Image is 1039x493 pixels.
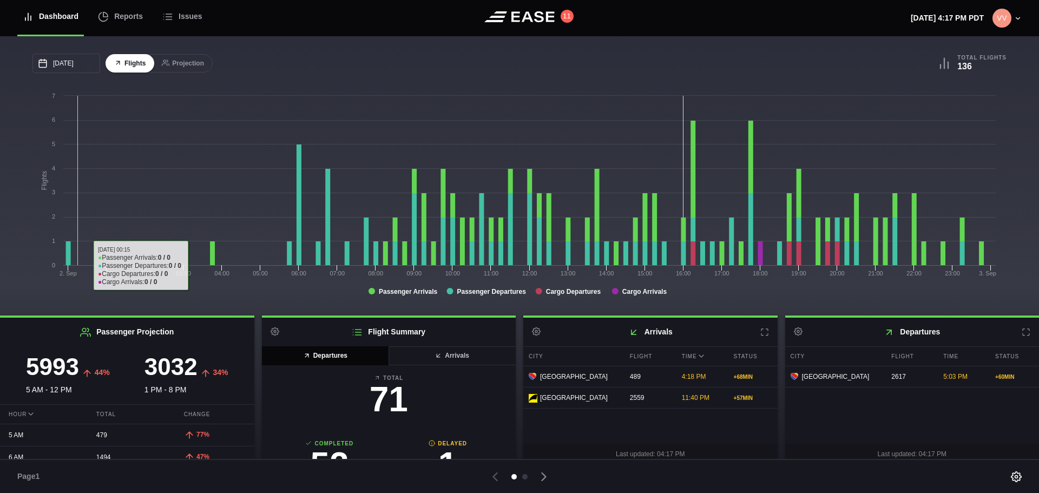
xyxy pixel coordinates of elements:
div: Status [990,347,1039,366]
text: 0 [52,262,55,268]
p: [DATE] 4:17 PM PDT [911,12,984,24]
h3: 5993 [26,355,79,379]
tspan: Cargo Arrivals [622,288,667,295]
div: + 60 MIN [995,373,1034,381]
div: 2617 [886,366,935,387]
text: 17:00 [714,270,729,277]
span: [GEOGRAPHIC_DATA] [802,372,870,382]
tspan: 2. Sep [60,270,77,277]
tspan: Flights [41,171,48,190]
text: 5 [52,141,55,147]
text: 4 [52,165,55,172]
input: mm/dd/yyyy [32,54,100,73]
div: Total [88,405,167,424]
text: 14:00 [599,270,614,277]
a: Total71 [271,374,508,422]
div: 479 [88,425,167,445]
tspan: Passenger Arrivals [379,288,438,295]
h3: 3032 [144,355,198,379]
text: 3 [52,189,55,195]
tspan: Passenger Departures [457,288,526,295]
button: 11 [561,10,574,23]
div: City [785,347,884,366]
button: Arrivals [388,346,516,365]
text: 11:00 [484,270,499,277]
span: 77% [196,431,209,438]
span: 44% [95,368,110,377]
button: Departures [262,346,390,365]
div: + 57 MIN [734,394,772,402]
text: 19:00 [791,270,806,277]
div: Time [938,347,987,366]
span: 47% [196,453,209,461]
text: 22:00 [906,270,922,277]
h2: Arrivals [523,318,778,346]
b: Completed [271,439,389,448]
text: 03:00 [176,270,191,277]
text: 13:00 [561,270,576,277]
div: Flight [624,347,674,366]
span: 4:18 PM [682,373,706,380]
span: 11:40 PM [682,394,709,402]
span: 34% [213,368,228,377]
h3: 52 [271,448,389,482]
span: [GEOGRAPHIC_DATA] [540,393,608,403]
h3: 71 [271,382,508,417]
a: Completed52 [271,439,389,488]
div: Last updated: 04:17 PM [523,444,778,464]
text: 08:00 [369,270,384,277]
text: 09:00 [407,270,422,277]
h2: Flight Summary [262,318,516,346]
b: 136 [957,62,972,71]
text: 01:00 [99,270,114,277]
text: 20:00 [830,270,845,277]
span: 5:03 PM [943,373,968,380]
text: 06:00 [291,270,306,277]
img: 315aad5f8c3b3bdba85a25f162631172 [992,9,1011,28]
button: Projection [153,54,213,73]
div: Time [676,347,726,366]
span: [GEOGRAPHIC_DATA] [540,372,608,382]
div: 1 PM - 8 PM [127,355,246,396]
tspan: 3. Sep [979,270,996,277]
b: Delayed [389,439,507,448]
text: 04:00 [214,270,229,277]
text: 02:00 [137,270,153,277]
div: 489 [624,366,674,387]
div: Change [175,405,254,424]
text: 07:00 [330,270,345,277]
text: 23:00 [945,270,960,277]
a: Delayed1 [389,439,507,488]
text: 15:00 [637,270,653,277]
div: Status [728,347,778,366]
text: 7 [52,93,55,99]
div: 2559 [624,387,674,408]
text: 16:00 [676,270,691,277]
text: 05:00 [253,270,268,277]
div: + 68 MIN [734,373,772,381]
span: Page 1 [17,471,44,482]
text: 18:00 [753,270,768,277]
b: Total Flights [957,54,1007,61]
b: Total [271,374,508,382]
tspan: Cargo Departures [546,288,601,295]
text: 21:00 [868,270,883,277]
div: 5 AM - 12 PM [9,355,127,396]
text: 1 [52,238,55,244]
text: 12:00 [522,270,537,277]
text: 6 [52,116,55,123]
button: Flights [106,54,154,73]
text: 10:00 [445,270,461,277]
text: 2 [52,213,55,220]
h3: 1 [389,448,507,482]
div: 1494 [88,447,167,468]
div: Flight [886,347,935,366]
div: City [523,347,622,366]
